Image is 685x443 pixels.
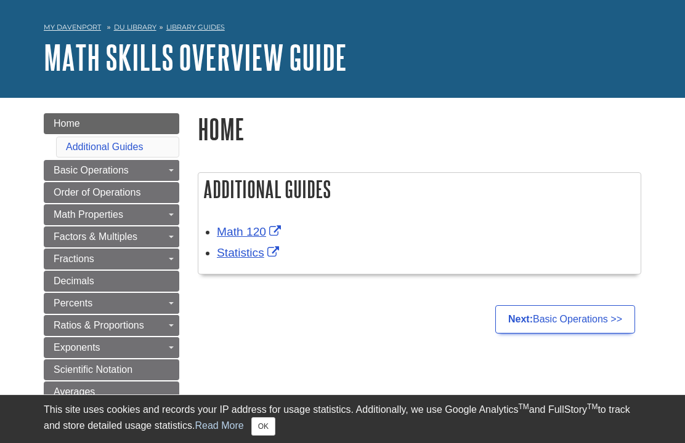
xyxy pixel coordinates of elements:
a: Home [44,113,179,134]
a: Library Guides [166,23,225,31]
a: Percents [44,293,179,314]
a: Exponents [44,337,179,358]
a: Read More [195,420,243,431]
a: Math Properties [44,204,179,225]
div: This site uses cookies and records your IP address for usage statistics. Additionally, we use Goo... [44,402,641,436]
span: Fractions [54,253,94,264]
span: Exponents [54,342,100,353]
a: Ratios & Proportions [44,315,179,336]
a: Fractions [44,249,179,269]
span: Factors & Multiples [54,231,137,242]
a: Order of Operations [44,182,179,203]
a: Link opens in new window [217,225,284,238]
span: Home [54,118,80,129]
span: Decimals [54,276,94,286]
span: Scientific Notation [54,364,132,375]
h1: Home [198,113,641,145]
span: Order of Operations [54,187,140,198]
span: Percents [54,298,92,308]
sup: TM [518,402,529,411]
h2: Additional Guides [198,173,641,206]
span: Basic Operations [54,165,129,175]
a: Link opens in new window [217,246,282,259]
a: Basic Operations [44,160,179,181]
a: Next:Basic Operations >> [495,305,635,333]
a: Additional Guides [66,142,143,152]
a: My Davenport [44,22,101,33]
a: Factors & Multiples [44,226,179,247]
a: Math Skills Overview Guide [44,38,347,76]
a: Scientific Notation [44,359,179,380]
strong: Next: [508,314,533,324]
nav: breadcrumb [44,19,641,39]
sup: TM [587,402,598,411]
a: Decimals [44,271,179,292]
button: Close [251,417,275,436]
span: Ratios & Proportions [54,320,144,330]
a: Averages [44,381,179,402]
span: Math Properties [54,209,123,220]
a: DU Library [114,23,156,31]
span: Averages [54,386,95,397]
